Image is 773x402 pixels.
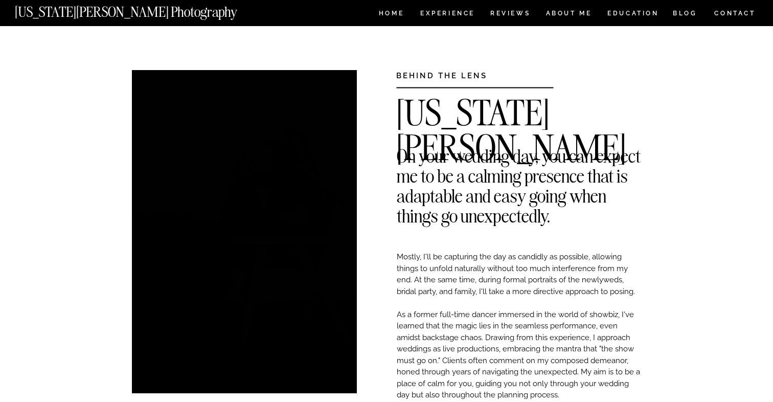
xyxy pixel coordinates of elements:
h2: On your wedding day, you can expect me to be a calming presence that is adaptable and easy going ... [397,146,641,161]
h3: BEHIND THE LENS [396,70,521,78]
h2: [US_STATE][PERSON_NAME] [396,96,641,111]
a: REVIEWS [490,10,529,19]
a: BLOG [673,10,697,19]
a: CONTACT [714,8,756,19]
a: HOME [377,10,406,19]
a: Experience [420,10,474,19]
a: [US_STATE][PERSON_NAME] Photography [15,5,271,14]
a: ABOUT ME [545,10,592,19]
a: EDUCATION [606,10,660,19]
